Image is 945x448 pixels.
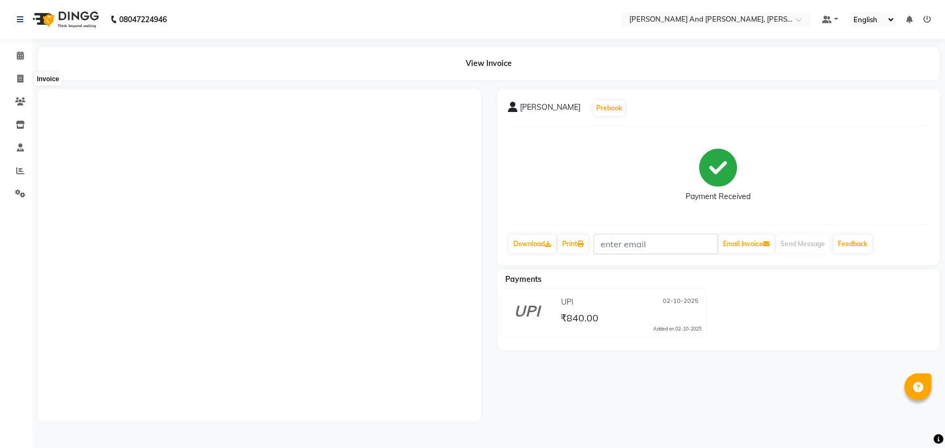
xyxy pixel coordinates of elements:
[505,274,542,284] span: Payments
[558,235,588,253] a: Print
[520,102,581,117] span: [PERSON_NAME]
[561,312,598,327] span: ₹840.00
[686,191,751,202] div: Payment Received
[28,4,102,35] img: logo
[653,325,701,333] div: Added on 02-10-2025
[719,235,774,253] button: Email Invoice
[594,101,625,116] button: Prebook
[561,297,573,308] span: UPI
[833,235,872,253] a: Feedback
[119,4,167,35] b: 08047224946
[509,235,556,253] a: Download
[594,234,718,254] input: enter email
[34,73,62,85] div: Invoice
[38,47,940,80] div: View Invoice
[663,297,699,308] span: 02-10-2025
[776,235,829,253] button: Send Message
[900,405,934,437] iframe: chat widget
